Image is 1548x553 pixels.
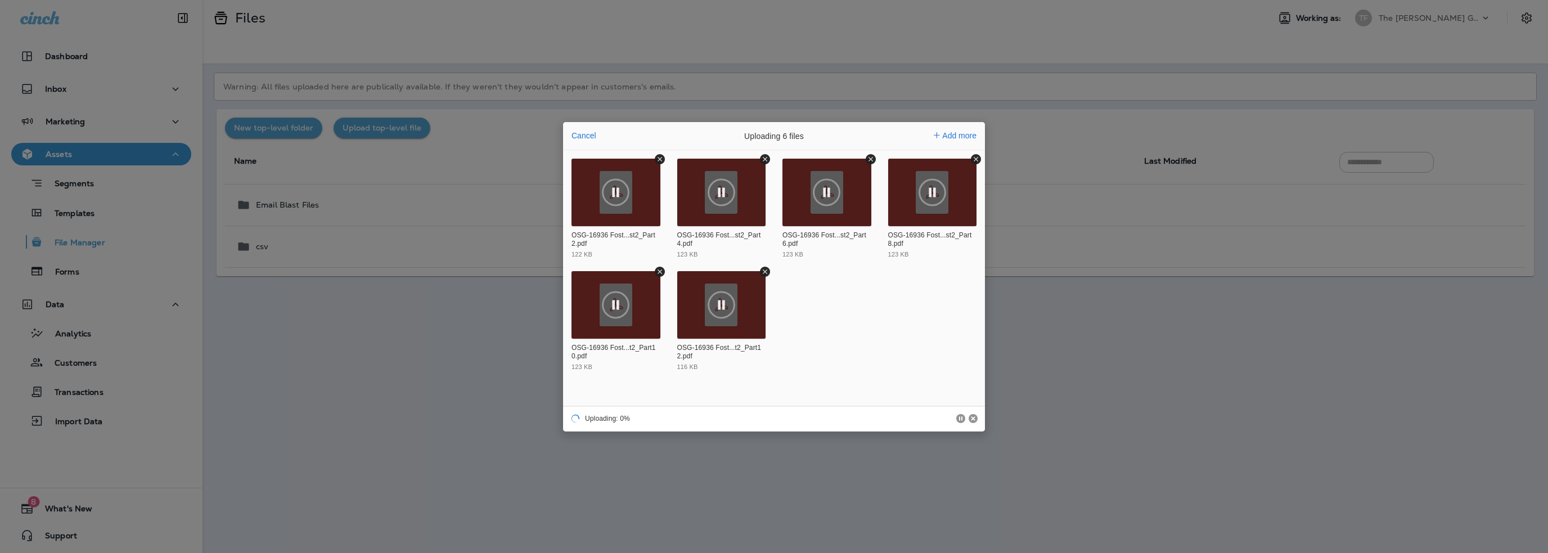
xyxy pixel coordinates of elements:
button: Pause upload [706,177,737,208]
button: Pause upload [600,289,631,320]
button: Remove file [760,267,770,277]
div: OSG-16936 Foster Group September Eblast2_Part2.pdf [571,231,658,249]
button: Remove file [760,154,770,164]
button: Pause upload [917,177,948,208]
button: Cancel [568,128,600,143]
div: OSG-16936 Foster Group September Eblast2_Part12.pdf [677,344,763,361]
div: Uploading: 0% [585,415,630,422]
button: Pause upload [706,289,737,320]
div: 123 KB [782,251,803,258]
button: Cancel [969,414,978,423]
div: OSG-16936 Foster Group September Eblast2_Part10.pdf [571,344,658,361]
button: Remove file [866,154,876,164]
div: OSG-16936 Foster Group September Eblast2_Part4.pdf [677,231,763,249]
span: Add more [942,131,976,140]
div: 123 KB [888,251,909,258]
div: 123 KB [677,251,698,258]
button: Add more files [929,128,981,143]
button: Remove file [655,267,665,277]
button: Remove file [655,154,665,164]
div: OSG-16936 Foster Group September Eblast2_Part8.pdf [888,231,974,249]
button: Remove file [971,154,981,164]
div: OSG-16936 Foster Group September Eblast2_Part6.pdf [782,231,868,249]
div: 116 KB [677,364,698,370]
div: Uploading 6 files [690,122,858,150]
button: Pause upload [600,177,631,208]
div: 122 KB [571,251,592,258]
div: 123 KB [571,364,592,370]
button: Pause upload [811,177,842,208]
button: Pause [956,414,965,423]
div: Uploading [563,406,632,431]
